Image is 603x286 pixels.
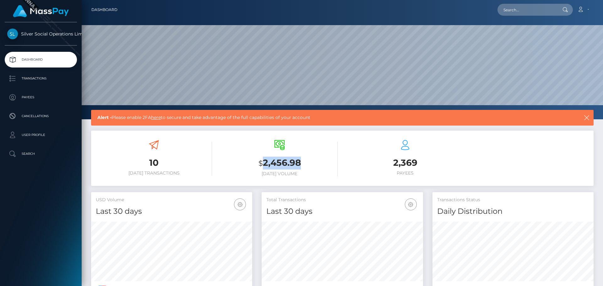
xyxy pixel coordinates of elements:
a: here [151,115,161,120]
h6: Payees [347,170,463,176]
img: Silver Social Operations Limited [7,29,18,39]
a: Dashboard [5,52,77,67]
small: $ [258,159,263,168]
a: Transactions [5,71,77,86]
a: Cancellations [5,108,77,124]
h3: 2,456.98 [221,157,338,170]
h6: [DATE] Transactions [96,170,212,176]
p: Payees [7,93,74,102]
p: Cancellations [7,111,74,121]
a: User Profile [5,127,77,143]
p: Search [7,149,74,159]
h3: 10 [96,157,212,169]
b: Alert - [97,115,111,120]
h4: Last 30 days [266,206,418,217]
span: Silver Social Operations Limited [5,31,77,37]
input: Search... [497,4,557,16]
span: Please enable 2FA to secure and take advantage of the full capabilities of your account [97,114,533,121]
h4: Last 30 days [96,206,247,217]
h5: Transactions Status [437,197,589,203]
p: User Profile [7,130,74,140]
h5: USD Volume [96,197,247,203]
img: MassPay Logo [13,5,69,17]
h6: [DATE] Volume [221,171,338,176]
p: Transactions [7,74,74,83]
a: Search [5,146,77,162]
p: Dashboard [7,55,74,64]
h3: 2,369 [347,157,463,169]
a: Dashboard [91,3,117,16]
a: Payees [5,89,77,105]
h5: Total Transactions [266,197,418,203]
h4: Daily Distribution [437,206,589,217]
